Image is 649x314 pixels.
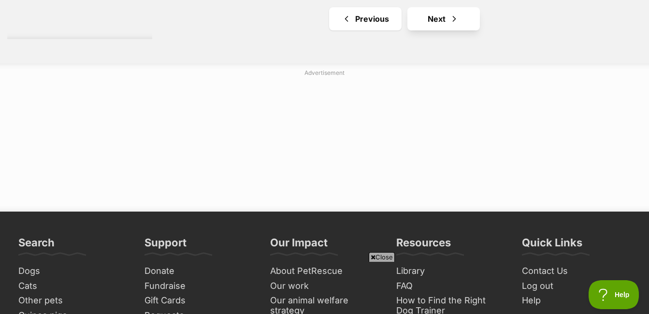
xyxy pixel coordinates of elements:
a: Cats [14,279,131,294]
iframe: Help Scout Beacon - Open [589,280,639,309]
a: Help [518,293,635,308]
a: Other pets [14,293,131,308]
a: Previous page [329,7,402,30]
a: Next page [407,7,480,30]
a: Donate [141,264,257,279]
h3: Our Impact [270,236,328,255]
a: Fundraise [141,279,257,294]
h3: Resources [396,236,451,255]
h3: Search [18,236,55,255]
a: Dogs [14,264,131,279]
iframe: Advertisement [90,81,559,202]
span: Close [369,252,395,262]
a: Contact Us [518,264,635,279]
a: Log out [518,279,635,294]
nav: Pagination [167,7,642,30]
a: Gift Cards [141,293,257,308]
h3: Quick Links [522,236,582,255]
iframe: Advertisement [149,266,501,309]
h3: Support [144,236,187,255]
